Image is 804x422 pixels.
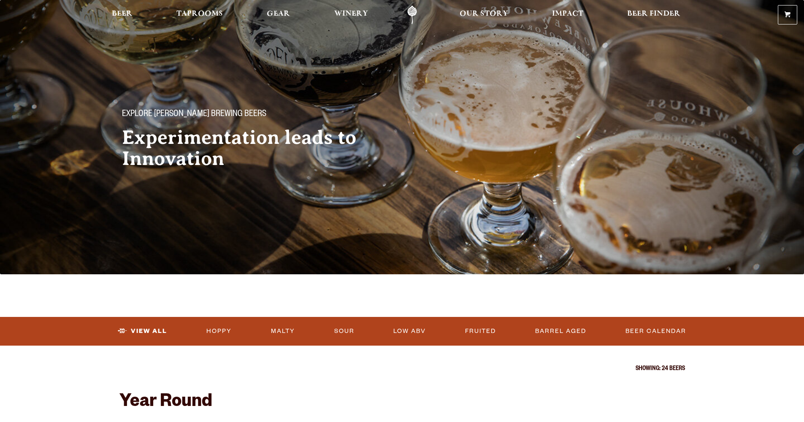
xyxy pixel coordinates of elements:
span: Impact [552,11,583,17]
span: Gear [267,11,290,17]
a: Low ABV [390,322,429,341]
a: Hoppy [203,322,235,341]
span: Taprooms [176,11,223,17]
a: Beer Finder [622,5,686,24]
a: Sour [331,322,358,341]
a: Beer Calendar [622,322,690,341]
p: Showing: 24 Beers [119,366,685,373]
span: Our Story [460,11,508,17]
h2: Year Round [119,393,685,413]
a: Beer [106,5,138,24]
a: Our Story [454,5,514,24]
h2: Experimentation leads to Innovation [122,127,385,169]
a: Malty [268,322,298,341]
a: Taprooms [171,5,228,24]
a: View All [114,322,171,341]
a: Impact [547,5,589,24]
span: Explore [PERSON_NAME] Brewing Beers [122,109,266,120]
a: Odell Home [396,5,428,24]
a: Fruited [462,322,499,341]
a: Gear [261,5,295,24]
a: Barrel Aged [532,322,590,341]
span: Winery [334,11,368,17]
a: Winery [329,5,374,24]
span: Beer [112,11,133,17]
span: Beer Finder [627,11,680,17]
